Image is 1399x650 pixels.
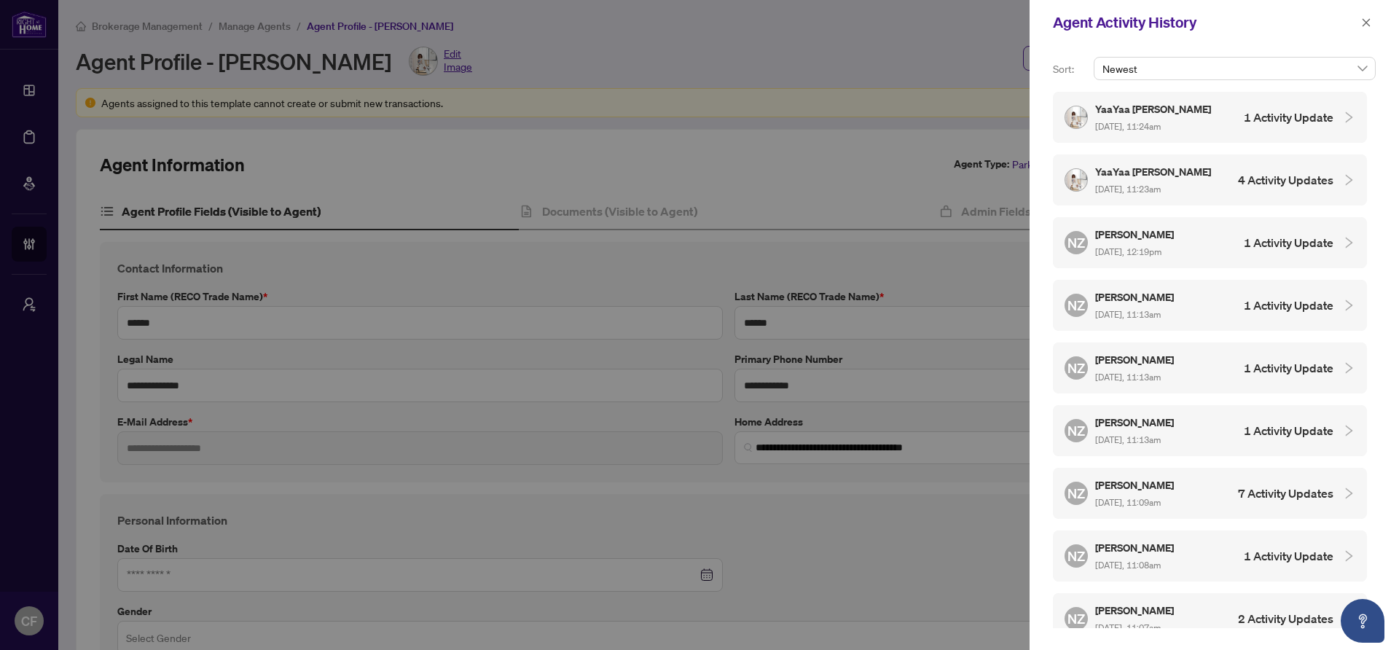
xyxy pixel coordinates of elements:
[1095,226,1176,243] h5: [PERSON_NAME]
[1342,424,1355,437] span: collapsed
[1244,422,1333,439] h4: 1 Activity Update
[1053,405,1367,456] div: NZ[PERSON_NAME] [DATE], 11:13am1 Activity Update
[1244,547,1333,565] h4: 1 Activity Update
[1238,485,1333,502] h4: 7 Activity Updates
[1067,546,1085,566] span: NZ
[1053,61,1088,77] p: Sort:
[1065,106,1087,128] img: Profile Icon
[1238,610,1333,627] h4: 2 Activity Updates
[1102,58,1367,79] span: Newest
[1095,414,1176,431] h5: [PERSON_NAME]
[1067,232,1085,253] span: NZ
[1065,169,1087,191] img: Profile Icon
[1053,342,1367,393] div: NZ[PERSON_NAME] [DATE], 11:13am1 Activity Update
[1095,309,1161,320] span: [DATE], 11:13am
[1244,109,1333,126] h4: 1 Activity Update
[1095,163,1213,180] h5: YaaYaa [PERSON_NAME]
[1342,299,1355,312] span: collapsed
[1095,539,1176,556] h5: [PERSON_NAME]
[1095,101,1213,117] h5: YaaYaa [PERSON_NAME]
[1053,92,1367,143] div: Profile IconYaaYaa [PERSON_NAME] [DATE], 11:24am1 Activity Update
[1095,497,1161,508] span: [DATE], 11:09am
[1361,17,1371,28] span: close
[1342,111,1355,124] span: collapsed
[1342,236,1355,249] span: collapsed
[1095,602,1176,619] h5: [PERSON_NAME]
[1053,280,1367,331] div: NZ[PERSON_NAME] [DATE], 11:13am1 Activity Update
[1053,217,1367,268] div: NZ[PERSON_NAME] [DATE], 12:19pm1 Activity Update
[1095,560,1161,571] span: [DATE], 11:08am
[1053,468,1367,519] div: NZ[PERSON_NAME] [DATE], 11:09am7 Activity Updates
[1342,361,1355,375] span: collapsed
[1095,289,1176,305] h5: [PERSON_NAME]
[1053,530,1367,582] div: NZ[PERSON_NAME] [DATE], 11:08am1 Activity Update
[1067,483,1085,504] span: NZ
[1095,121,1161,132] span: [DATE], 11:24am
[1067,295,1085,316] span: NZ
[1244,359,1333,377] h4: 1 Activity Update
[1342,487,1355,500] span: collapsed
[1095,372,1161,383] span: [DATE], 11:13am
[1053,593,1367,644] div: NZ[PERSON_NAME] [DATE], 11:07am2 Activity Updates
[1342,173,1355,187] span: collapsed
[1095,477,1176,493] h5: [PERSON_NAME]
[1095,184,1161,195] span: [DATE], 11:23am
[1095,434,1161,445] span: [DATE], 11:13am
[1238,171,1333,189] h4: 4 Activity Updates
[1244,297,1333,314] h4: 1 Activity Update
[1067,358,1085,378] span: NZ
[1244,234,1333,251] h4: 1 Activity Update
[1095,622,1161,633] span: [DATE], 11:07am
[1342,549,1355,563] span: collapsed
[1095,351,1176,368] h5: [PERSON_NAME]
[1095,246,1161,257] span: [DATE], 12:19pm
[1053,154,1367,205] div: Profile IconYaaYaa [PERSON_NAME] [DATE], 11:23am4 Activity Updates
[1053,12,1357,34] div: Agent Activity History
[1067,608,1085,629] span: NZ
[1341,599,1384,643] button: Open asap
[1067,420,1085,441] span: NZ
